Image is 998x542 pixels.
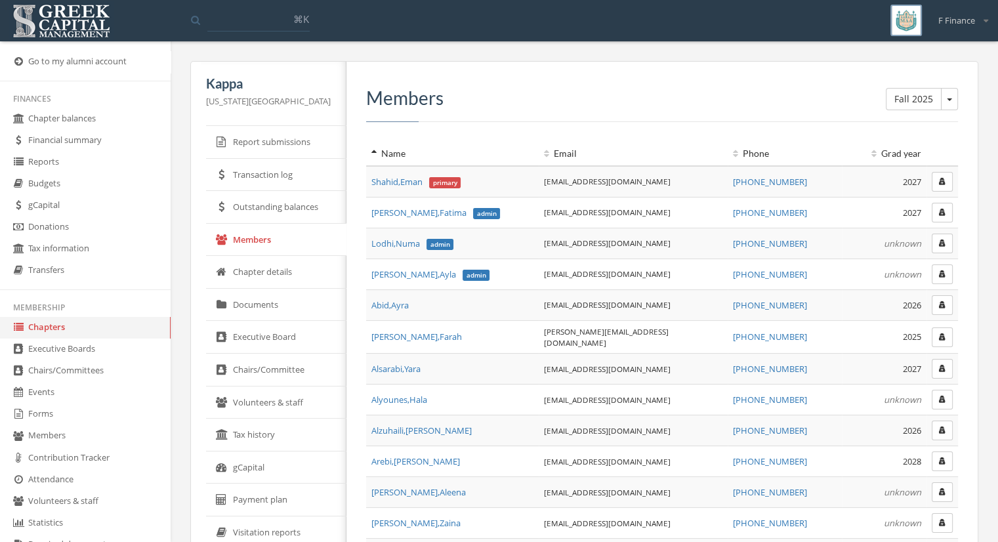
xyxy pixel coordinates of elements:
[733,486,807,498] a: [PHONE_NUMBER]
[371,455,460,467] span: Arebi , [PERSON_NAME]
[733,238,807,249] a: [PHONE_NUMBER]
[733,394,807,406] a: [PHONE_NUMBER]
[371,299,409,311] span: Abid , Ayra
[884,268,921,280] em: unknown
[371,176,461,188] a: Shahid,Emanprimary
[371,207,500,219] span: [PERSON_NAME] , Fatima
[371,331,462,343] span: [PERSON_NAME] , Farah
[842,289,926,320] td: 2026
[733,176,807,188] a: [PHONE_NUMBER]
[733,455,807,467] a: [PHONE_NUMBER]
[371,394,427,406] span: Alyounes , Hala
[206,451,346,484] a: gCapital
[842,320,926,353] td: 2025
[544,394,671,405] a: [EMAIL_ADDRESS][DOMAIN_NAME]
[371,517,461,529] span: [PERSON_NAME] , Zaina
[544,326,669,348] a: [PERSON_NAME][EMAIL_ADDRESS][DOMAIN_NAME]
[842,142,926,166] th: Grad year
[941,88,958,110] button: Fall 2025
[733,425,807,436] a: [PHONE_NUMBER]
[544,425,671,436] a: [EMAIL_ADDRESS][DOMAIN_NAME]
[371,425,472,436] a: Alzuhaili,[PERSON_NAME]
[733,299,807,311] a: [PHONE_NUMBER]
[371,455,460,467] a: Arebi,[PERSON_NAME]
[206,126,346,159] a: Report submissions
[938,14,975,27] span: F Finance
[733,207,807,219] a: [PHONE_NUMBER]
[539,142,728,166] th: Email
[206,76,331,91] h5: Kappa
[886,88,942,110] button: Fall 2025
[733,331,807,343] a: [PHONE_NUMBER]
[371,425,472,436] span: Alzuhaili , [PERSON_NAME]
[733,517,807,529] a: [PHONE_NUMBER]
[371,268,489,280] a: [PERSON_NAME],Aylaadmin
[366,142,539,166] th: Name
[206,354,346,386] a: Chairs/Committee
[366,88,958,108] h3: Members
[884,486,921,498] em: unknown
[206,224,346,257] a: Members
[206,321,346,354] a: Executive Board
[371,238,453,249] a: Lodhi,Numaadmin
[544,268,671,279] a: [EMAIL_ADDRESS][DOMAIN_NAME]
[842,415,926,446] td: 2026
[206,256,346,289] a: Chapter details
[371,176,461,188] span: Shahid , Eman
[206,159,346,192] a: Transaction log
[728,142,841,166] th: Phone
[842,166,926,198] td: 2027
[371,331,462,343] a: [PERSON_NAME],Farah
[206,94,331,108] p: [US_STATE][GEOGRAPHIC_DATA]
[544,207,671,217] a: [EMAIL_ADDRESS][DOMAIN_NAME]
[371,299,409,311] a: Abid,Ayra
[884,394,921,406] em: unknown
[371,238,453,249] span: Lodhi , Numa
[206,289,346,322] a: Documents
[884,517,921,529] em: unknown
[371,268,489,280] span: [PERSON_NAME] , Ayla
[429,177,461,189] span: primary
[206,484,346,516] a: Payment plan
[371,363,421,375] a: Alsarabi,Yara
[206,386,346,419] a: Volunteers & staff
[371,486,466,498] a: [PERSON_NAME],Aleena
[371,207,500,219] a: [PERSON_NAME],Fatimaadmin
[842,354,926,385] td: 2027
[544,176,671,186] a: [EMAIL_ADDRESS][DOMAIN_NAME]
[842,446,926,477] td: 2028
[544,299,671,310] a: [EMAIL_ADDRESS][DOMAIN_NAME]
[206,191,346,224] a: Outstanding balances
[371,363,421,375] span: Alsarabi , Yara
[842,197,926,228] td: 2027
[733,363,807,375] a: [PHONE_NUMBER]
[544,487,671,497] a: [EMAIL_ADDRESS][DOMAIN_NAME]
[930,5,988,27] div: F Finance
[371,486,466,498] span: [PERSON_NAME] , Aleena
[884,238,921,249] em: unknown
[544,518,671,528] a: [EMAIL_ADDRESS][DOMAIN_NAME]
[463,270,490,281] span: admin
[371,394,427,406] a: Alyounes,Hala
[473,208,501,220] span: admin
[426,239,454,251] span: admin
[544,364,671,374] a: [EMAIL_ADDRESS][DOMAIN_NAME]
[293,12,309,26] span: ⌘K
[733,268,807,280] a: [PHONE_NUMBER]
[544,456,671,467] a: [EMAIL_ADDRESS][DOMAIN_NAME]
[206,419,346,451] a: Tax history
[544,238,671,248] a: [EMAIL_ADDRESS][DOMAIN_NAME]
[371,517,461,529] a: [PERSON_NAME],Zaina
